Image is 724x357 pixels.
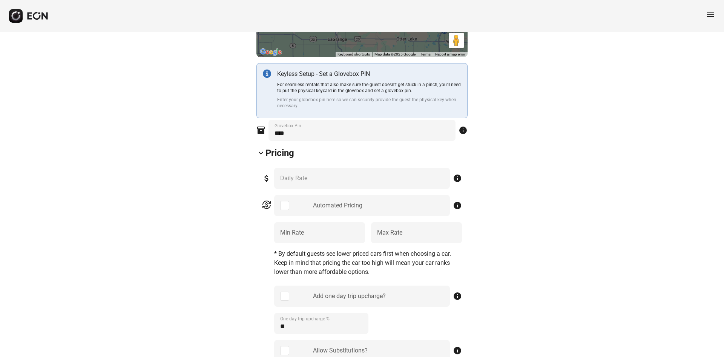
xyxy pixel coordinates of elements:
p: * By default guests see lower priced cars first when choosing a car. Keep in mind that pricing th... [274,249,462,277]
a: Terms (opens in new tab) [420,52,431,56]
h2: Pricing [265,147,294,159]
span: attach_money [262,174,271,183]
span: info [453,292,462,301]
img: info [263,70,271,78]
p: For seamless rentals that also make sure the guest doesn’t get stuck in a pinch, you’ll need to p... [277,82,461,94]
button: Drag Pegman onto the map to open Street View [449,33,464,48]
span: info [459,126,468,135]
button: Keyboard shortcuts [337,52,370,57]
a: Report a map error [435,52,465,56]
label: Min Rate [280,228,304,237]
span: currency_exchange [262,200,271,209]
div: Automated Pricing [313,201,362,210]
span: info [453,346,462,355]
img: Google [258,47,283,57]
div: Add one day trip upcharge? [313,292,386,301]
p: Enter your globebox pin here so we can securely provide the guest the physical key when necessary. [277,97,461,109]
span: Map data ©2025 Google [374,52,416,56]
span: keyboard_arrow_down [256,148,265,158]
label: One day trip upcharge % [280,316,330,322]
span: info [453,201,462,210]
label: Max Rate [377,228,402,237]
a: Open this area in Google Maps (opens a new window) [258,47,283,57]
label: Glovebox Pin [275,123,301,129]
span: inventory_2 [256,126,265,135]
p: Keyless Setup - Set a Glovebox PIN [277,70,461,79]
div: Allow Substitutions? [313,346,368,355]
span: info [453,174,462,183]
span: menu [706,10,715,19]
